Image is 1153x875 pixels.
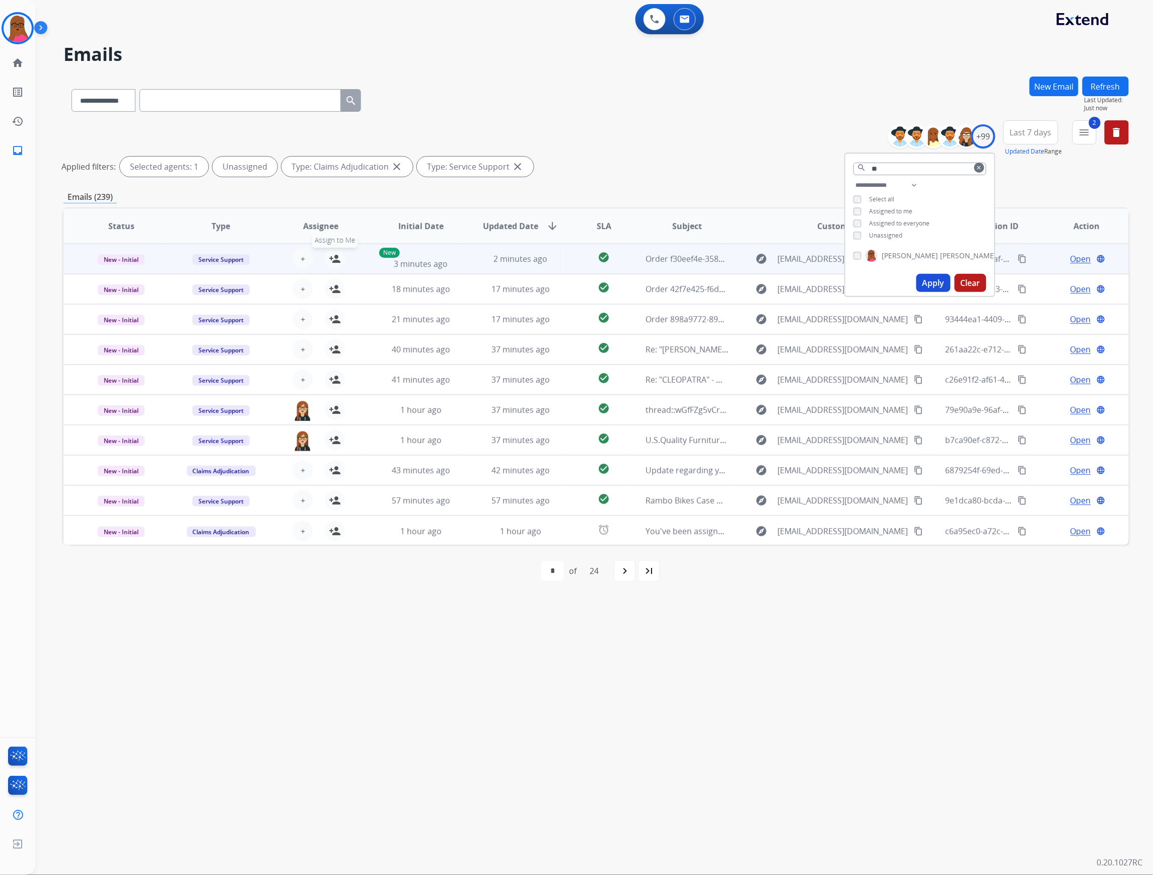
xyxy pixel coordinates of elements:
[1070,313,1091,325] span: Open
[1070,404,1091,416] span: Open
[293,460,313,480] button: +
[645,526,961,537] span: You've been assigned a new service order: 3205d9d9-a368-4581-ba55-6a5207841ff6
[940,251,996,261] span: [PERSON_NAME]
[598,251,610,263] mat-icon: check_circle
[192,345,250,355] span: Service Support
[192,315,250,325] span: Service Support
[293,249,313,269] button: +
[12,115,24,127] mat-icon: history
[4,14,32,42] img: avatar
[914,315,923,324] mat-icon: content_copy
[598,372,610,384] mat-icon: check_circle
[187,527,256,537] span: Claims Adjudication
[301,343,305,355] span: +
[329,253,341,265] mat-icon: person_add
[98,466,145,476] span: New - Initial
[645,465,1030,476] span: Update regarding your fulfillment method for Service Order: 98c63786-a1ba-4f58-89e8-bea34c713d8a
[1070,525,1091,537] span: Open
[293,521,313,541] button: +
[976,165,982,171] mat-icon: clear
[582,561,607,581] div: 24
[281,157,413,177] div: Type: Claims Adjudication
[1018,315,1027,324] mat-icon: content_copy
[1029,208,1129,244] th: Action
[61,161,116,173] p: Applied filters:
[63,191,117,203] p: Emails (239)
[1097,435,1106,445] mat-icon: language
[1097,375,1106,384] mat-icon: language
[672,220,702,232] span: Subject
[756,343,768,355] mat-icon: explore
[329,374,341,386] mat-icon: person_add
[192,284,250,295] span: Service Support
[1097,405,1106,414] mat-icon: language
[1003,120,1058,144] button: Last 7 days
[645,434,795,446] span: U.S.Quality Furniture Invoice Statement
[329,404,341,416] mat-icon: person_add
[598,281,610,294] mat-icon: check_circle
[120,157,208,177] div: Selected agents: 1
[598,493,610,505] mat-icon: check_circle
[98,375,145,386] span: New - Initial
[1097,857,1143,869] p: 0.20.1027RC
[643,565,655,577] mat-icon: last_page
[301,374,305,386] span: +
[1097,496,1106,505] mat-icon: language
[914,435,923,445] mat-icon: content_copy
[293,400,313,421] img: agent-avatar
[756,525,768,537] mat-icon: explore
[12,144,24,157] mat-icon: inbox
[882,251,938,261] span: [PERSON_NAME]
[293,430,313,451] img: agent-avatar
[1070,464,1091,476] span: Open
[329,343,341,355] mat-icon: person_add
[329,283,341,295] mat-icon: person_add
[293,339,313,359] button: +
[914,405,923,414] mat-icon: content_copy
[98,284,145,295] span: New - Initial
[778,374,908,386] span: [EMAIL_ADDRESS][DOMAIN_NAME]
[945,495,1097,506] span: 9e1dca80-bcda-4fef-8540-5d3582382b8c
[1097,254,1106,263] mat-icon: language
[817,220,856,232] span: Customer
[98,527,145,537] span: New - Initial
[645,253,821,264] span: Order f30eef4e-3587-4d47-a6e3-5efb8ab61d14
[914,345,923,354] mat-icon: content_copy
[303,220,338,232] span: Assignee
[857,163,866,172] mat-icon: search
[645,404,787,415] span: thread::wGfFZg5vCru8UWeSgzbzvjk:: ]
[98,405,145,416] span: New - Initial
[329,434,341,446] mat-icon: person_add
[598,342,610,354] mat-icon: check_circle
[1070,374,1091,386] span: Open
[491,374,550,385] span: 37 minutes ago
[778,283,908,295] span: [EMAIL_ADDRESS][DOMAIN_NAME]
[1018,375,1027,384] mat-icon: content_copy
[778,253,908,265] span: [EMAIL_ADDRESS][DOMAIN_NAME]
[598,432,610,445] mat-icon: check_circle
[870,231,903,240] span: Unassigned
[491,344,550,355] span: 37 minutes ago
[345,95,357,107] mat-icon: search
[212,157,277,177] div: Unassigned
[187,466,256,476] span: Claims Adjudication
[1018,254,1027,263] mat-icon: content_copy
[1018,405,1027,414] mat-icon: content_copy
[645,314,824,325] span: Order 898a9772-8984-4ea2-a8b3-3e23a09d00f5
[98,315,145,325] span: New - Initial
[293,279,313,299] button: +
[1070,494,1091,506] span: Open
[400,526,442,537] span: 1 hour ago
[945,404,1100,415] span: 79e90a9e-96af-4cbd-a0cd-eb902e68b506
[98,254,145,265] span: New - Initial
[325,249,345,269] button: Assign to Me
[329,494,341,506] mat-icon: person_add
[546,220,558,232] mat-icon: arrow_downward
[192,405,250,416] span: Service Support
[491,465,550,476] span: 42 minutes ago
[916,274,951,292] button: Apply
[391,161,403,173] mat-icon: close
[756,283,768,295] mat-icon: explore
[491,283,550,295] span: 17 minutes ago
[569,565,577,577] div: of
